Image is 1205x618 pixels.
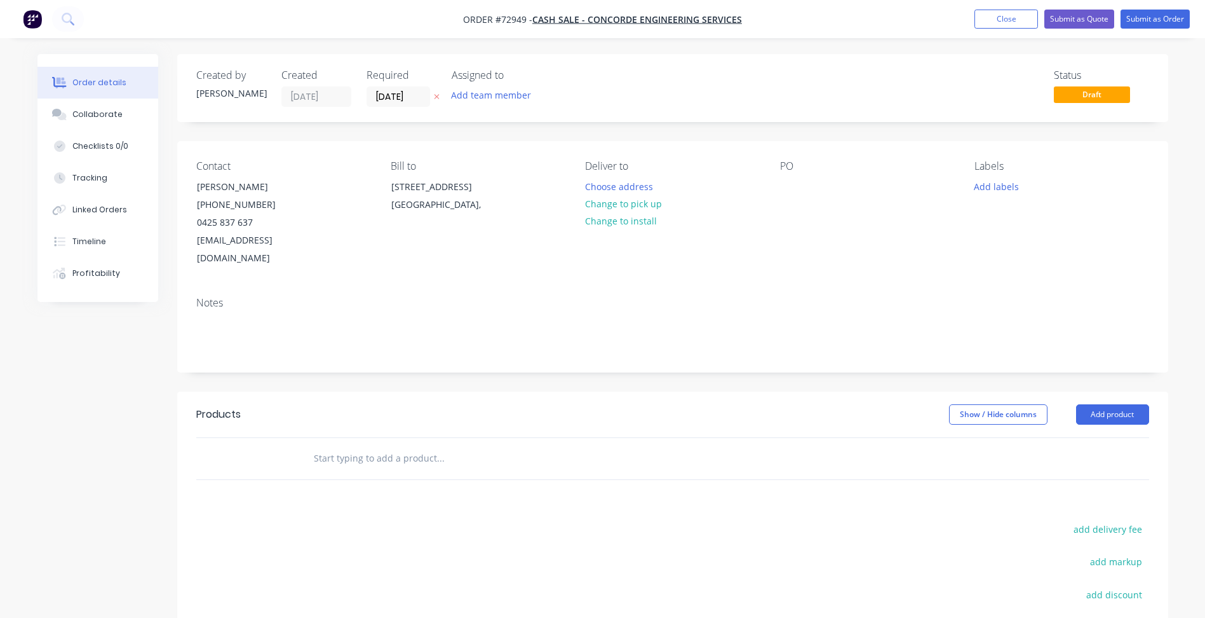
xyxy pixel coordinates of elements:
[313,446,567,471] input: Start typing to add a product...
[578,195,668,212] button: Change to pick up
[197,196,302,214] div: [PHONE_NUMBER]
[196,160,370,172] div: Contact
[578,177,659,195] button: Choose address
[186,177,313,268] div: [PERSON_NAME][PHONE_NUMBER]0425 837 637[EMAIL_ADDRESS][DOMAIN_NAME]
[452,69,579,81] div: Assigned to
[391,196,497,214] div: [GEOGRAPHIC_DATA],
[974,160,1148,172] div: Labels
[391,178,497,196] div: [STREET_ADDRESS]
[72,268,120,279] div: Profitability
[1076,404,1149,425] button: Add product
[380,177,508,218] div: [STREET_ADDRESS][GEOGRAPHIC_DATA],
[281,69,351,81] div: Created
[197,178,302,196] div: [PERSON_NAME]
[196,86,266,100] div: [PERSON_NAME]
[72,141,128,152] div: Checklists 0/0
[72,109,123,120] div: Collaborate
[37,130,158,162] button: Checklists 0/0
[367,69,436,81] div: Required
[585,160,759,172] div: Deliver to
[72,77,126,88] div: Order details
[1067,521,1149,538] button: add delivery fee
[37,226,158,257] button: Timeline
[196,297,1149,309] div: Notes
[37,194,158,226] button: Linked Orders
[463,13,532,25] span: Order #72949 -
[72,236,106,247] div: Timeline
[1044,10,1114,29] button: Submit as Quote
[391,160,565,172] div: Bill to
[1054,86,1130,102] span: Draft
[1121,10,1190,29] button: Submit as Order
[196,69,266,81] div: Created by
[974,10,1038,29] button: Close
[196,407,241,422] div: Products
[37,162,158,194] button: Tracking
[72,204,127,216] div: Linked Orders
[444,86,537,104] button: Add team member
[72,172,107,184] div: Tracking
[578,212,663,230] button: Change to install
[1080,586,1149,603] button: add discount
[532,13,742,25] a: Cash Sale - Concorde Engineering Services
[1054,69,1149,81] div: Status
[37,257,158,289] button: Profitability
[37,67,158,99] button: Order details
[452,86,538,104] button: Add team member
[37,99,158,130] button: Collaborate
[197,231,302,267] div: [EMAIL_ADDRESS][DOMAIN_NAME]
[197,214,302,231] div: 0425 837 637
[949,404,1047,425] button: Show / Hide columns
[1084,553,1149,570] button: add markup
[967,177,1026,195] button: Add labels
[780,160,954,172] div: PO
[23,10,42,29] img: Factory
